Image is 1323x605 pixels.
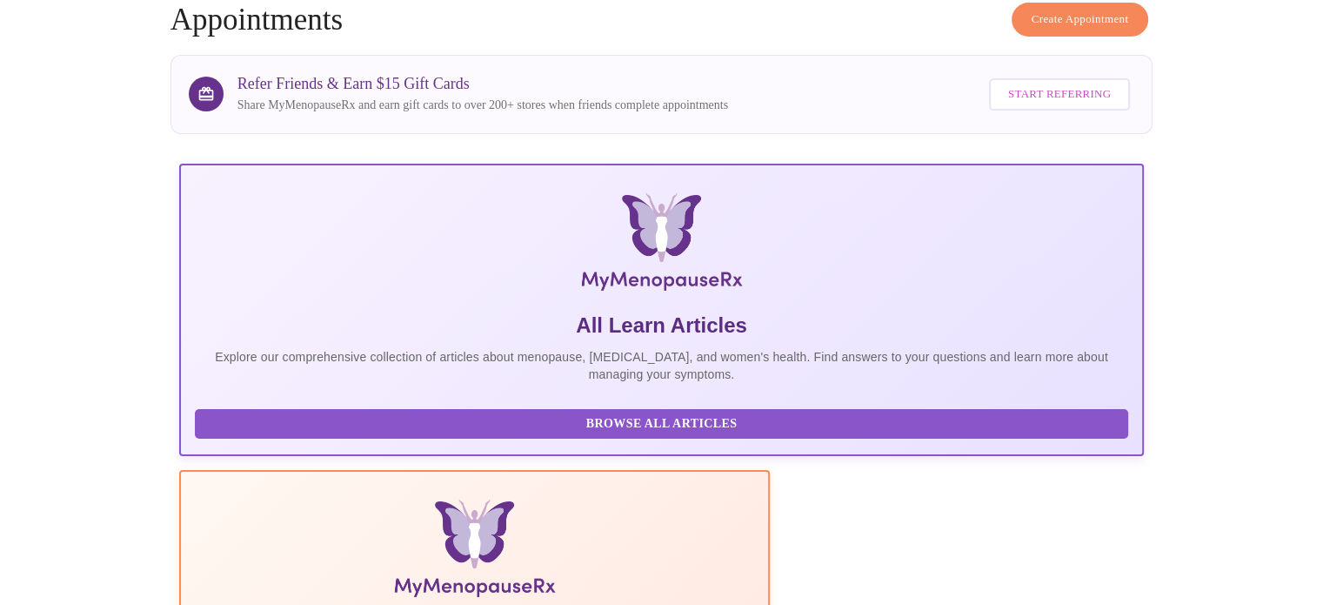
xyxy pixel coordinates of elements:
p: Explore our comprehensive collection of articles about menopause, [MEDICAL_DATA], and women's hea... [195,348,1129,383]
span: Create Appointment [1032,10,1129,30]
h3: Refer Friends & Earn $15 Gift Cards [237,75,728,93]
a: Browse All Articles [195,415,1133,430]
button: Browse All Articles [195,409,1129,440]
a: Start Referring [985,70,1134,119]
img: Menopause Manual [284,500,665,604]
button: Create Appointment [1012,3,1149,37]
img: MyMenopauseRx Logo [339,193,983,298]
p: Share MyMenopauseRx and earn gift cards to over 200+ stores when friends complete appointments [237,97,728,114]
span: Start Referring [1008,84,1111,104]
h4: Appointments [170,3,1153,37]
h5: All Learn Articles [195,312,1129,339]
button: Start Referring [989,78,1130,111]
span: Browse All Articles [212,413,1112,435]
